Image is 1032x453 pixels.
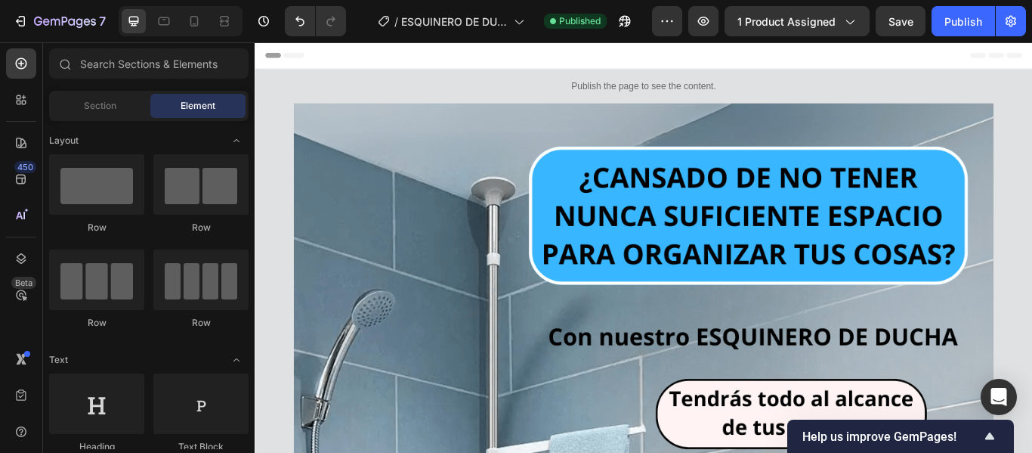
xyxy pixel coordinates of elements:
button: Show survey - Help us improve GemPages! [802,427,999,445]
button: 7 [6,6,113,36]
span: Text [49,353,68,367]
span: Section [84,99,116,113]
span: Layout [49,134,79,147]
span: Published [559,14,601,28]
div: Row [49,316,144,330]
div: Row [49,221,144,234]
button: Publish [932,6,995,36]
p: 7 [99,12,106,30]
button: 1 product assigned [725,6,870,36]
span: Toggle open [224,129,249,153]
input: Search Sections & Elements [49,48,249,79]
span: ESQUINERO DE DUCHA [401,14,508,29]
div: Undo/Redo [285,6,346,36]
div: Publish [944,14,982,29]
span: Help us improve GemPages! [802,430,981,444]
div: Open Intercom Messenger [981,379,1017,415]
div: 450 [14,161,36,173]
span: Toggle open [224,348,249,372]
span: Save [888,15,913,28]
div: Row [153,316,249,330]
span: / [394,14,398,29]
span: 1 product assigned [737,14,836,29]
button: Save [876,6,925,36]
span: Element [181,99,215,113]
p: Publish the page to see the content. [45,43,861,59]
div: Beta [11,277,36,289]
iframe: Design area [255,42,1032,453]
div: Row [153,221,249,234]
